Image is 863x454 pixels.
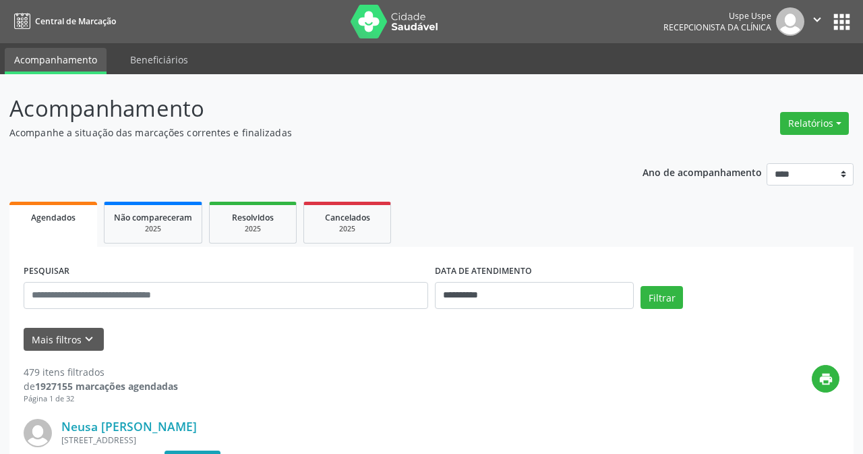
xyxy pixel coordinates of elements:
[643,163,762,180] p: Ano de acompanhamento
[804,7,830,36] button: 
[314,224,381,234] div: 2025
[82,332,96,347] i: keyboard_arrow_down
[35,16,116,27] span: Central de Marcação
[114,224,192,234] div: 2025
[641,286,683,309] button: Filtrar
[830,10,854,34] button: apps
[24,379,178,393] div: de
[61,419,197,434] a: Neusa [PERSON_NAME]
[5,48,107,74] a: Acompanhamento
[219,224,287,234] div: 2025
[780,112,849,135] button: Relatórios
[121,48,198,72] a: Beneficiários
[24,365,178,379] div: 479 itens filtrados
[24,419,52,447] img: img
[663,10,771,22] div: Uspe Uspe
[232,212,274,223] span: Resolvidos
[9,10,116,32] a: Central de Marcação
[31,212,76,223] span: Agendados
[61,434,637,446] div: [STREET_ADDRESS]
[812,365,839,393] button: print
[776,7,804,36] img: img
[435,261,532,282] label: DATA DE ATENDIMENTO
[24,393,178,405] div: Página 1 de 32
[325,212,370,223] span: Cancelados
[24,328,104,351] button: Mais filtroskeyboard_arrow_down
[9,125,600,140] p: Acompanhe a situação das marcações correntes e finalizadas
[114,212,192,223] span: Não compareceram
[819,372,833,387] i: print
[810,12,825,27] i: 
[663,22,771,33] span: Recepcionista da clínica
[9,92,600,125] p: Acompanhamento
[35,380,178,393] strong: 1927155 marcações agendadas
[24,261,69,282] label: PESQUISAR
